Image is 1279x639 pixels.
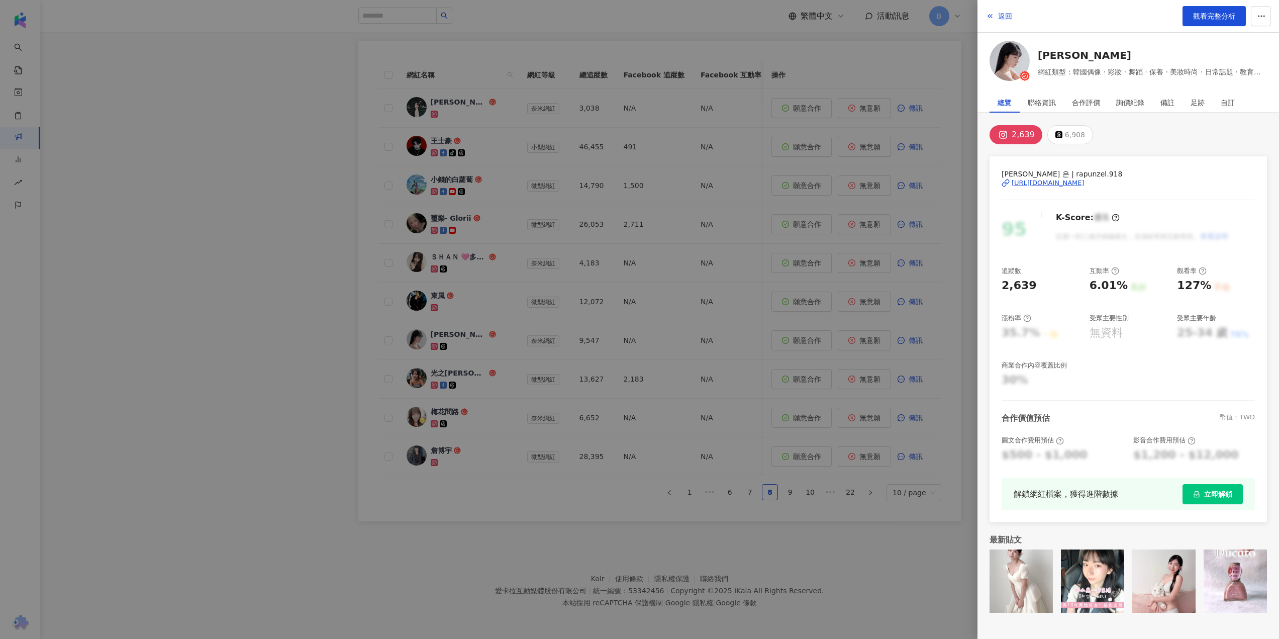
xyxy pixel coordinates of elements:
div: 無資料 [1090,325,1123,341]
a: [URL][DOMAIN_NAME] [1002,178,1255,188]
span: [PERSON_NAME] 은 | rapunzel.918 [1002,168,1255,179]
div: 6.01% [1090,278,1128,294]
div: 追蹤數 [1002,266,1021,276]
div: 圖文合作費用預估 [1002,436,1064,445]
a: [PERSON_NAME] [1038,48,1267,62]
div: [URL][DOMAIN_NAME] [1012,178,1085,188]
div: 聯絡資訊 [1028,93,1056,113]
img: post-image [1204,550,1267,613]
button: 返回 [986,6,1013,26]
div: 127% [1177,278,1211,294]
span: lock [1193,491,1200,498]
div: 自訂 [1221,93,1235,113]
div: 合作評價 [1072,93,1100,113]
div: 備註 [1160,93,1174,113]
div: 總覽 [998,93,1012,113]
div: 幣值：TWD [1220,413,1255,424]
span: 網紅類型：韓國偶像 · 彩妝 · 舞蹈 · 保養 · 美妝時尚 · 日常話題 · 教育與學習 · 美食 [1038,66,1267,77]
div: 6,908 [1065,128,1085,142]
button: 6,908 [1047,125,1093,144]
img: KOL Avatar [990,41,1030,81]
div: 互動率 [1090,266,1119,276]
a: 觀看完整分析 [1183,6,1246,26]
img: post-image [990,550,1053,613]
button: 立即解鎖 [1183,484,1243,504]
a: KOL Avatar [990,41,1030,84]
span: 立即解鎖 [1204,490,1232,498]
div: 受眾主要年齡 [1177,314,1216,323]
div: 合作價值預估 [1002,413,1050,424]
div: 商業合作內容覆蓋比例 [1002,361,1067,370]
img: post-image [1132,550,1196,613]
span: 觀看完整分析 [1193,12,1235,20]
div: 觀看率 [1177,266,1207,276]
div: 2,639 [1002,278,1037,294]
div: 受眾主要性別 [1090,314,1129,323]
button: 2,639 [990,125,1042,144]
span: 返回 [998,12,1012,20]
div: 影音合作費用預估 [1133,436,1196,445]
div: 詢價紀錄 [1116,93,1144,113]
div: 最新貼文 [990,534,1267,545]
div: 解鎖網紅檔案，獲得進階數據 [1014,488,1118,500]
div: 漲粉率 [1002,314,1031,323]
div: K-Score : [1056,212,1120,223]
div: 2,639 [1012,128,1035,142]
img: post-image [1061,550,1124,613]
div: 足跡 [1191,93,1205,113]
